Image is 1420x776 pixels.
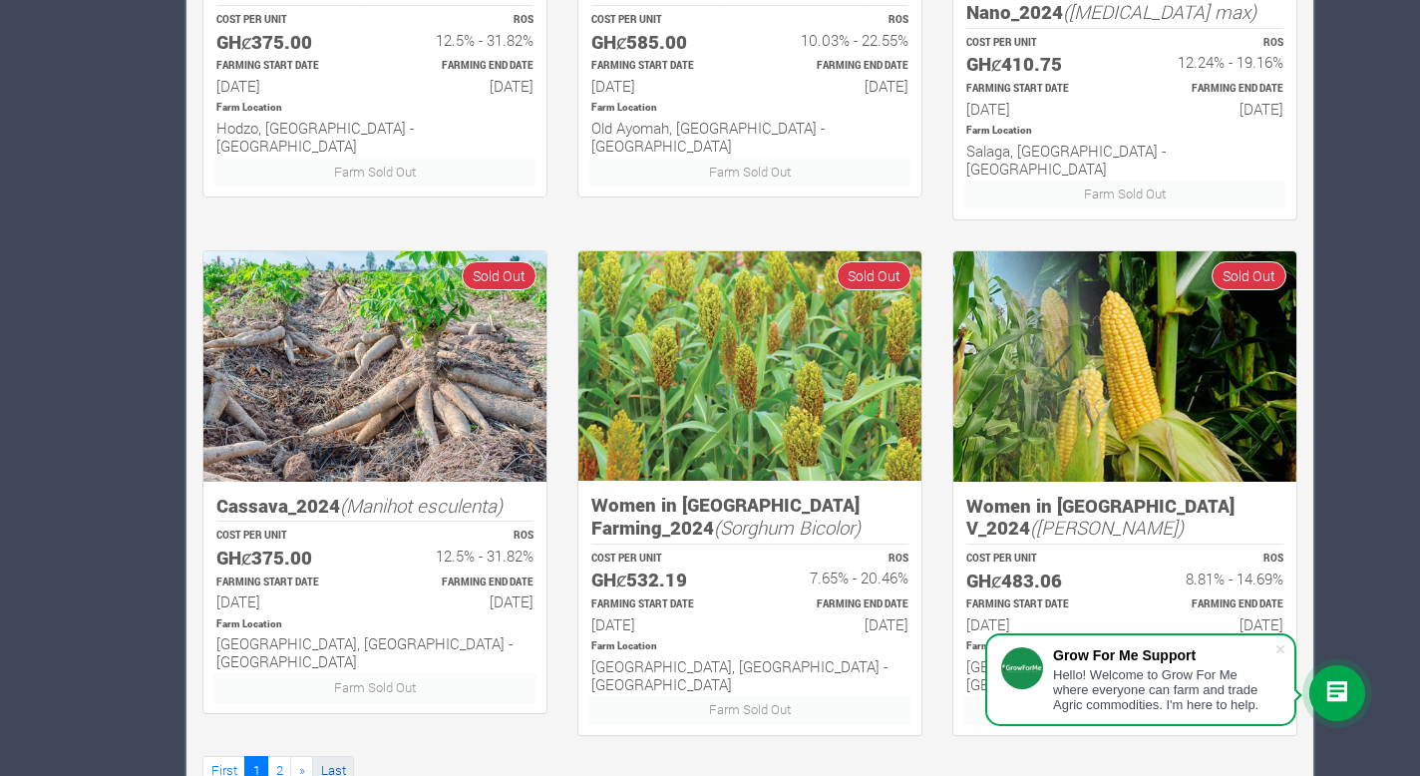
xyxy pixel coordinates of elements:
[393,31,533,49] h6: 12.5% - 31.82%
[216,634,533,670] h6: [GEOGRAPHIC_DATA], [GEOGRAPHIC_DATA] - [GEOGRAPHIC_DATA]
[591,13,732,28] p: COST PER UNIT
[953,251,1296,482] img: growforme image
[393,547,533,565] h6: 12.5% - 31.82%
[216,101,533,116] p: Location of Farm
[216,77,357,95] h6: [DATE]
[216,576,357,590] p: Estimated Farming Start Date
[768,597,908,612] p: Estimated Farming End Date
[768,31,908,49] h6: 10.03% - 22.55%
[393,592,533,610] h6: [DATE]
[393,576,533,590] p: Estimated Farming End Date
[216,529,357,544] p: COST PER UNIT
[966,53,1107,76] h5: GHȼ410.75
[1143,53,1283,71] h6: 12.24% - 19.16%
[591,77,732,95] h6: [DATE]
[216,592,357,610] h6: [DATE]
[591,657,908,693] h6: [GEOGRAPHIC_DATA], [GEOGRAPHIC_DATA] - [GEOGRAPHIC_DATA]
[393,529,533,544] p: ROS
[591,119,908,155] h6: Old Ayomah, [GEOGRAPHIC_DATA] - [GEOGRAPHIC_DATA]
[1143,615,1283,633] h6: [DATE]
[966,570,1107,592] h5: GHȼ483.06
[768,552,908,567] p: ROS
[966,82,1107,97] p: Estimated Farming Start Date
[216,13,357,28] p: COST PER UNIT
[1053,647,1274,663] div: Grow For Me Support
[966,552,1107,567] p: COST PER UNIT
[393,77,533,95] h6: [DATE]
[591,494,908,539] h5: Women in [GEOGRAPHIC_DATA] Farming_2024
[1143,552,1283,567] p: ROS
[216,495,533,518] h5: Cassava_2024
[1030,515,1184,540] i: ([PERSON_NAME])
[966,495,1283,540] h5: Women in [GEOGRAPHIC_DATA] V_2024
[714,515,861,540] i: (Sorghum Bicolor)
[1143,597,1283,612] p: Estimated Farming End Date
[216,119,533,155] h6: Hodzo, [GEOGRAPHIC_DATA] - [GEOGRAPHIC_DATA]
[837,261,911,290] span: Sold Out
[216,617,533,632] p: Location of Farm
[966,124,1283,139] p: Location of Farm
[591,597,732,612] p: Estimated Farming Start Date
[768,615,908,633] h6: [DATE]
[768,77,908,95] h6: [DATE]
[1143,36,1283,51] p: ROS
[966,597,1107,612] p: Estimated Farming Start Date
[393,13,533,28] p: ROS
[462,261,536,290] span: Sold Out
[1143,570,1283,587] h6: 8.81% - 14.69%
[340,493,503,518] i: (Manihot esculenta)
[591,59,732,74] p: Estimated Farming Start Date
[966,36,1107,51] p: COST PER UNIT
[1212,261,1286,290] span: Sold Out
[1143,100,1283,118] h6: [DATE]
[1143,82,1283,97] p: Estimated Farming End Date
[591,101,908,116] p: Location of Farm
[768,59,908,74] p: Estimated Farming End Date
[591,639,908,654] p: Location of Farm
[966,639,1283,654] p: Location of Farm
[966,142,1283,178] h6: Salaga, [GEOGRAPHIC_DATA] - [GEOGRAPHIC_DATA]
[216,31,357,54] h5: GHȼ375.00
[1053,667,1274,712] div: Hello! Welcome to Grow For Me where everyone can farm and trade Agric commodities. I'm here to help.
[591,615,732,633] h6: [DATE]
[591,552,732,567] p: COST PER UNIT
[966,615,1107,633] h6: [DATE]
[203,251,546,482] img: growforme image
[216,59,357,74] p: Estimated Farming Start Date
[578,251,921,481] img: growforme image
[591,31,732,54] h5: GHȼ585.00
[966,100,1107,118] h6: [DATE]
[768,569,908,586] h6: 7.65% - 20.46%
[393,59,533,74] p: Estimated Farming End Date
[591,569,732,591] h5: GHȼ532.19
[966,657,1283,693] h6: [GEOGRAPHIC_DATA], [GEOGRAPHIC_DATA] - [GEOGRAPHIC_DATA]
[768,13,908,28] p: ROS
[216,547,357,570] h5: GHȼ375.00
